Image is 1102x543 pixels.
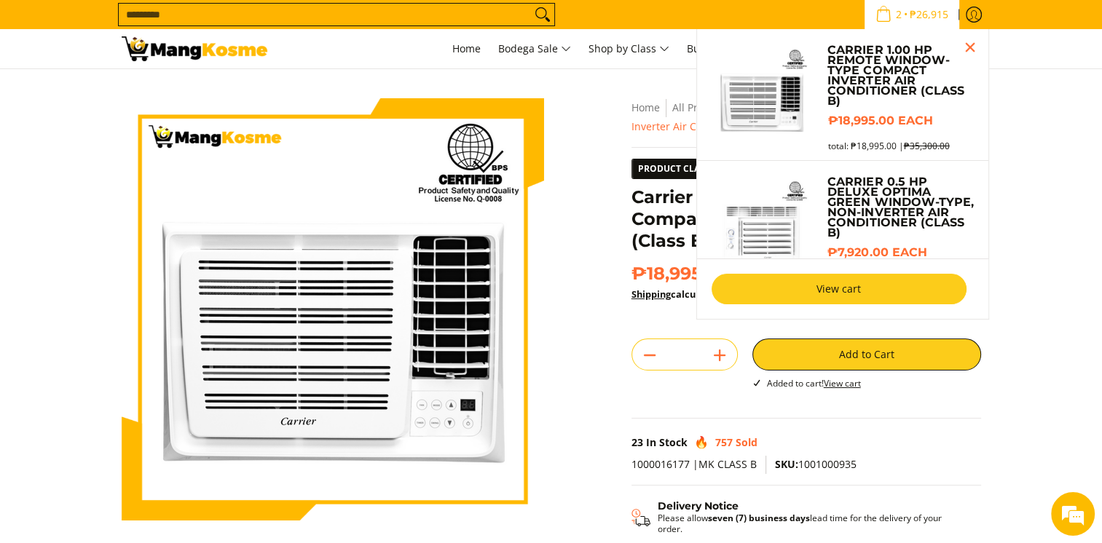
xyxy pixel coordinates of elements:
span: 23 [631,435,643,449]
span: 1001000935 [775,457,857,471]
span: 1000016177 |MK CLASS B [631,457,757,471]
a: All Products [672,100,731,114]
a: Carrier 1.00 HP Remote Window-Type Compact Inverter Air Conditioner (Class B) [827,45,973,106]
span: total: ₱18,995.00 | [827,140,949,151]
a: Product Class Class B [631,159,782,179]
a: Bulk Center [680,29,751,68]
img: Default Title Carrier 0.5 HP Deluxe Optima Green Window-Type, Non-Inverter Air Conditioner (Class B) [712,175,814,277]
span: 2 [894,9,904,20]
span: Bulk Center [687,41,744,55]
a: View cart [824,377,861,389]
strong: calculated at checkout [631,288,779,301]
div: Minimize live chat window [239,7,274,42]
a: Home [631,100,660,114]
span: Shop by Class [589,40,669,58]
a: Shipping [631,288,671,301]
button: Search [531,4,554,25]
a: Shop by Class [581,29,677,68]
span: Product Class [632,159,716,178]
img: Default Title Carrier 1.00 HP Remote Window-Type Compact Inverter Air Conditioner (Class B) [712,44,814,146]
h6: ₱18,995.00 each [827,114,973,128]
span: In Stock [646,435,688,449]
ul: Sub Menu [696,29,989,320]
span: Sold [736,435,757,449]
h6: ₱7,920.00 each [827,245,973,260]
a: Home [445,29,488,68]
nav: Main Menu [282,29,981,68]
img: Carrier 1.00 HP Remote Window-Type Compact Inverter Air Conditioner (Class B) [122,98,544,520]
s: ₱35,300.00 [903,140,949,152]
a: Carrier 0.5 HP Deluxe Optima Green Window-Type, Non-Inverter Air Conditioner (Class B) [827,177,973,238]
span: Carrier 1.00 HP Remote Window-Type Compact Inverter Air Conditioner (Class B) [631,100,975,133]
img: Carrier Compact Remote Inverter Aircon 1 HP - Class B l Mang Kosme [122,36,267,61]
span: We're online! [84,173,201,320]
span: Added to cart! [767,377,861,389]
span: 757 [715,435,733,449]
a: View cart [712,274,967,304]
strong: Delivery Notice [658,499,739,512]
span: Bodega Sale [498,40,571,58]
div: Chat with us now [76,82,245,100]
button: Shipping & Delivery [631,500,967,535]
span: ₱26,915 [908,9,951,20]
textarea: Type your message and hit 'Enter' [7,376,278,427]
p: Please allow lead time for the delivery of your order. [658,512,967,534]
h1: Carrier 1.00 HP Remote Window-Type Compact Inverter Air Conditioner (Class B) [631,186,981,252]
button: Add to Cart [752,338,981,370]
span: ₱18,995.00 [631,263,830,285]
span: • [871,7,953,23]
span: SKU: [775,457,798,471]
button: Subtract [632,344,667,367]
span: Home [452,41,481,55]
button: Add [702,344,737,367]
nav: Breadcrumbs [631,98,981,136]
button: Close pop up [959,36,981,58]
a: Bodega Sale [491,29,578,68]
strong: seven (7) business days [708,512,810,524]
